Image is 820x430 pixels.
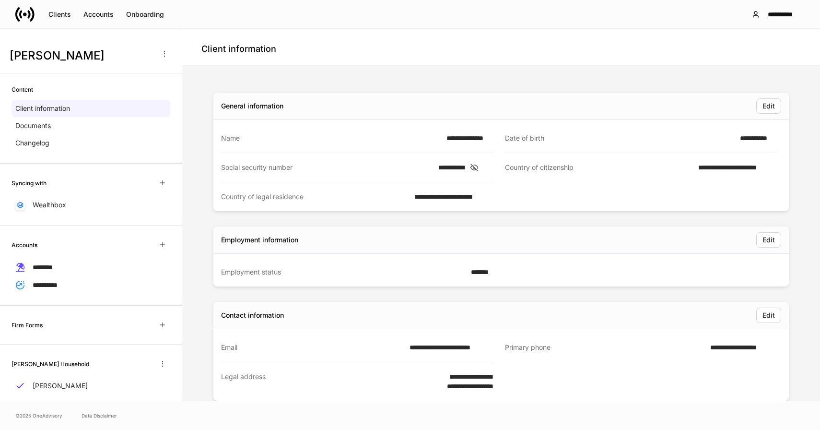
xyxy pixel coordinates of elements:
a: Data Disclaimer [82,412,117,419]
button: Clients [42,7,77,22]
h3: [PERSON_NAME] [10,48,153,63]
a: Changelog [12,134,170,152]
div: Social security number [221,163,433,172]
div: Clients [48,10,71,19]
div: Employment information [221,235,298,245]
a: [PERSON_NAME] [12,377,170,394]
h4: Client information [201,43,276,55]
div: Employment status [221,267,465,277]
h6: Accounts [12,240,37,250]
div: Edit [762,311,775,320]
span: © 2025 OneAdvisory [15,412,62,419]
p: Wealthbox [33,200,66,210]
div: Legal address [221,372,419,391]
button: Onboarding [120,7,170,22]
div: Email [221,343,404,352]
button: Edit [756,98,781,114]
h6: Syncing with [12,179,47,188]
h6: Firm Forms [12,321,43,330]
h6: Content [12,85,33,94]
div: General information [221,101,283,111]
a: Client information [12,100,170,117]
div: Edit [762,101,775,111]
div: Edit [762,235,775,245]
h6: [PERSON_NAME] Household [12,359,89,369]
div: Onboarding [126,10,164,19]
p: Documents [15,121,51,131]
button: Edit [756,232,781,248]
div: Date of birth [505,133,734,143]
div: Contact information [221,311,284,320]
div: Country of legal residence [221,192,409,202]
div: Name [221,133,441,143]
p: Changelog [15,138,49,148]
button: Edit [756,308,781,323]
a: Wealthbox [12,196,170,214]
p: Client information [15,104,70,113]
a: Documents [12,117,170,134]
p: [PERSON_NAME] [33,381,88,391]
button: Accounts [77,7,120,22]
div: Primary phone [505,343,704,353]
div: Accounts [83,10,114,19]
div: Country of citizenship [505,163,692,173]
